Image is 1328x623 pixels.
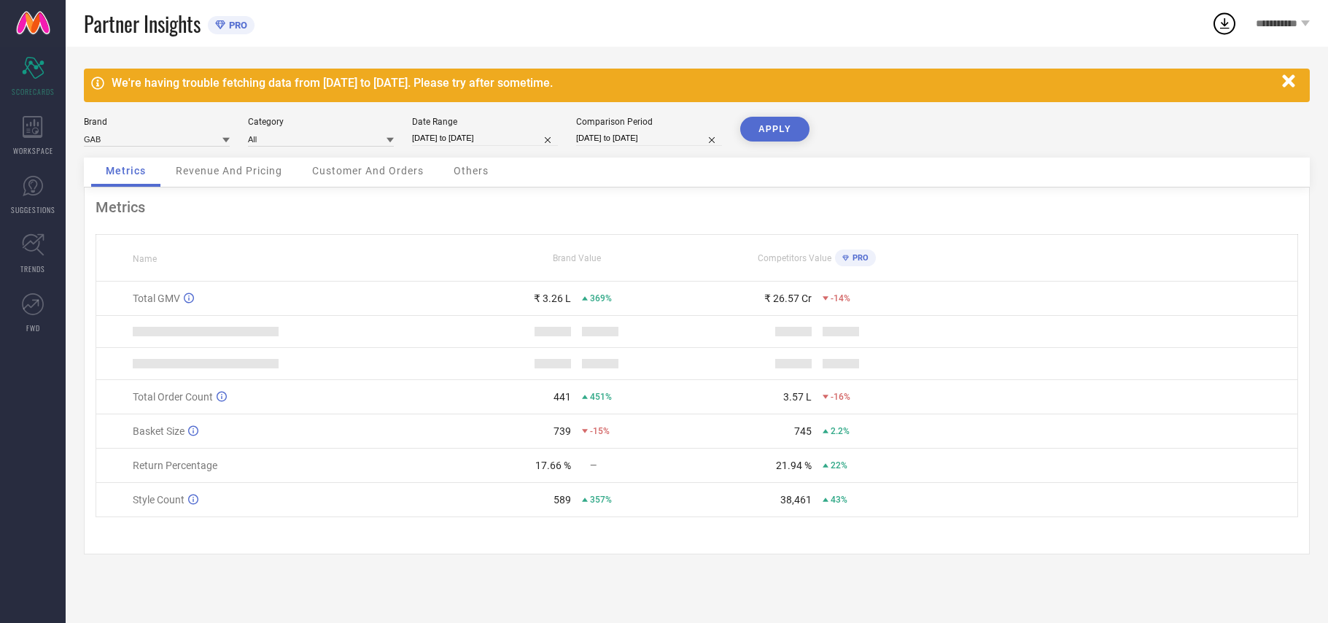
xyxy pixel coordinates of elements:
[590,426,610,436] span: -15%
[740,117,809,142] button: APPLY
[590,495,612,505] span: 357%
[831,495,847,505] span: 43%
[133,254,157,264] span: Name
[454,165,489,177] span: Others
[576,117,722,127] div: Comparison Period
[312,165,424,177] span: Customer And Orders
[106,165,146,177] span: Metrics
[535,460,571,471] div: 17.66 %
[849,253,869,263] span: PRO
[96,198,1298,216] div: Metrics
[831,426,850,436] span: 2.2%
[133,460,217,471] span: Return Percentage
[13,145,53,156] span: WORKSPACE
[412,117,558,127] div: Date Range
[133,494,185,506] span: Style Count
[776,460,812,471] div: 21.94 %
[248,117,394,127] div: Category
[764,293,812,304] div: ₹ 26.57 Cr
[133,293,180,304] span: Total GMV
[133,425,185,437] span: Basket Size
[554,425,571,437] div: 739
[26,322,40,333] span: FWD
[831,460,847,471] span: 22%
[84,9,201,39] span: Partner Insights
[11,204,55,215] span: SUGGESTIONS
[554,494,571,506] div: 589
[831,392,850,402] span: -16%
[225,20,247,31] span: PRO
[412,131,558,146] input: Select date range
[84,117,230,127] div: Brand
[553,253,601,263] span: Brand Value
[176,165,282,177] span: Revenue And Pricing
[20,263,45,274] span: TRENDS
[590,460,597,471] span: —
[133,391,213,403] span: Total Order Count
[780,494,812,506] div: 38,461
[576,131,722,146] input: Select comparison period
[554,391,571,403] div: 441
[112,76,1275,90] div: We're having trouble fetching data from [DATE] to [DATE]. Please try after sometime.
[534,293,571,304] div: ₹ 3.26 L
[590,392,612,402] span: 451%
[12,86,55,97] span: SCORECARDS
[831,293,850,303] span: -14%
[794,425,812,437] div: 745
[590,293,612,303] span: 369%
[758,253,831,263] span: Competitors Value
[783,391,812,403] div: 3.57 L
[1211,10,1238,36] div: Open download list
